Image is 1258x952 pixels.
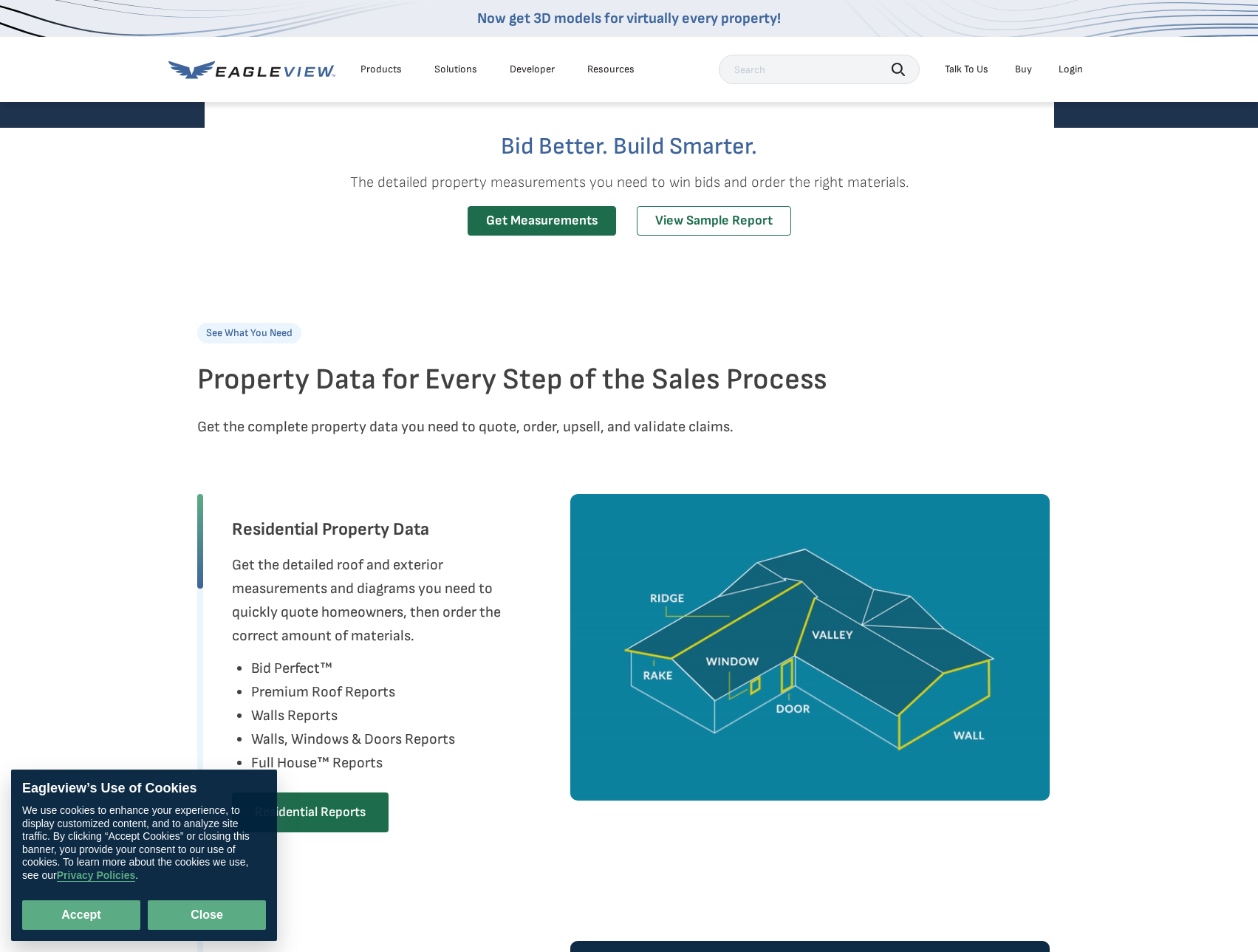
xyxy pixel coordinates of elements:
[22,900,140,930] button: Accept
[1059,63,1083,76] div: Login
[434,63,477,76] div: Solutions
[251,751,455,775] li: Full House™ Reports
[232,553,535,648] p: Get the detailed roof and exterior measurements and diagrams you need to quickly quote homeowners...
[197,362,1062,397] h2: Property Data for Every Step of the Sales Process
[197,415,1062,439] p: Get the complete property data you need to quote, order, upsell, and validate claims.
[1015,63,1032,76] a: Buy
[148,900,266,930] button: Close
[251,727,455,751] li: Walls, Windows & Doors Reports
[360,63,402,76] div: Products
[232,792,389,832] a: Residential Reports
[468,206,616,236] a: Get Measurements
[637,206,791,236] a: View Sample Report
[510,63,555,76] a: Developer
[587,63,635,76] div: Resources
[57,869,136,882] a: Privacy Policies
[22,781,266,797] div: Eagleview’s Use of Cookies
[205,135,1054,159] h2: Bid Better. Build Smarter.
[22,804,266,882] div: We use cookies to enhance your experience, to display customized content, and to analyze site tra...
[477,10,781,27] a: Now get 3D models for virtually every property!
[251,680,455,704] li: Premium Roof Reports
[197,323,301,343] p: See What You Need
[205,171,1054,194] p: The detailed property measurements you need to win bids and order the right materials.
[251,704,455,727] li: Walls Reports
[251,657,455,680] li: Bid Perfect™
[945,63,988,76] div: Talk To Us
[719,55,920,84] input: Search
[232,518,429,541] h3: Residential Property Data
